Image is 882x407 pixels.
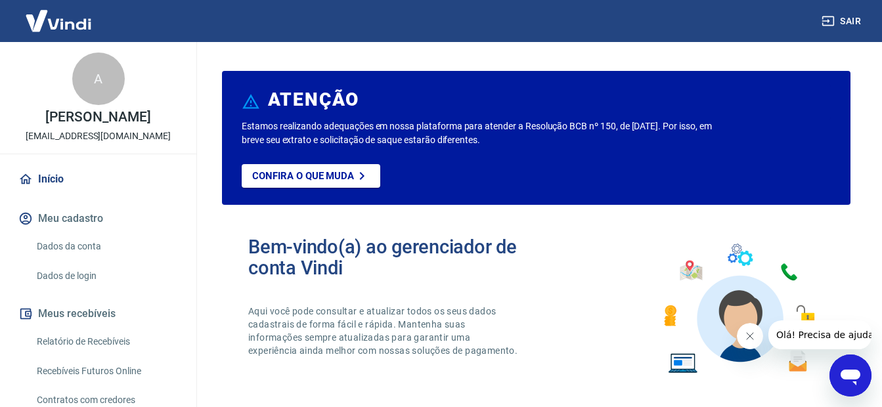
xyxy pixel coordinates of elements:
iframe: Close message [737,323,763,349]
button: Meu cadastro [16,204,181,233]
iframe: Button to launch messaging window [829,354,871,396]
p: [EMAIL_ADDRESS][DOMAIN_NAME] [26,129,171,143]
p: [PERSON_NAME] [45,110,150,124]
img: Imagem de um avatar masculino com diversos icones exemplificando as funcionalidades do gerenciado... [652,236,824,381]
a: Relatório de Recebíveis [32,328,181,355]
h2: Bem-vindo(a) ao gerenciador de conta Vindi [248,236,537,278]
a: Dados da conta [32,233,181,260]
p: Aqui você pode consultar e atualizar todos os seus dados cadastrais de forma fácil e rápida. Mant... [248,305,520,357]
iframe: Message from company [768,320,871,349]
a: Dados de login [32,263,181,289]
div: A [72,53,125,105]
p: Estamos realizando adequações em nossa plataforma para atender a Resolução BCB nº 150, de [DATE].... [242,119,713,147]
a: Início [16,165,181,194]
button: Meus recebíveis [16,299,181,328]
p: Confira o que muda [252,170,354,182]
span: Olá! Precisa de ajuda? [8,9,110,20]
button: Sair [819,9,866,33]
a: Confira o que muda [242,164,380,188]
a: Recebíveis Futuros Online [32,358,181,385]
img: Vindi [16,1,101,41]
h6: ATENÇÃO [268,93,359,106]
